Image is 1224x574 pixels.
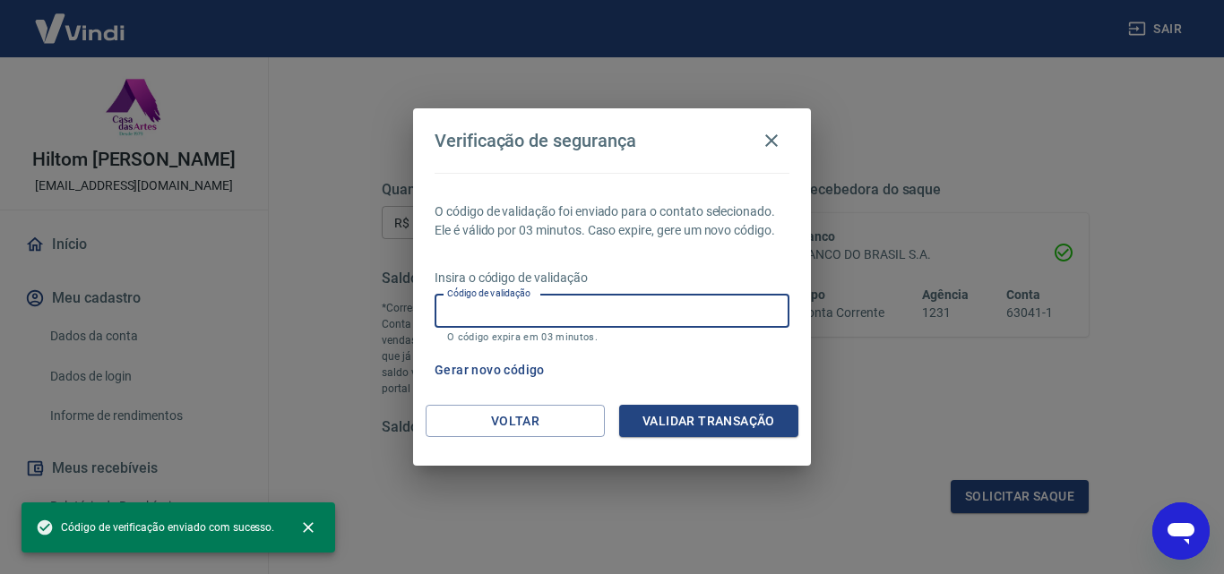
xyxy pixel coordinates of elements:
[36,518,274,536] span: Código de verificação enviado com sucesso.
[447,287,530,300] label: Código de validação
[447,331,777,343] p: O código expira em 03 minutos.
[435,202,789,240] p: O código de validação foi enviado para o contato selecionado. Ele é válido por 03 minutos. Caso e...
[1152,502,1210,560] iframe: Botão para abrir a janela de mensagens
[289,508,328,547] button: close
[426,405,605,438] button: Voltar
[427,354,552,387] button: Gerar novo código
[435,130,636,151] h4: Verificação de segurança
[619,405,798,438] button: Validar transação
[435,269,789,287] p: Insira o código de validação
